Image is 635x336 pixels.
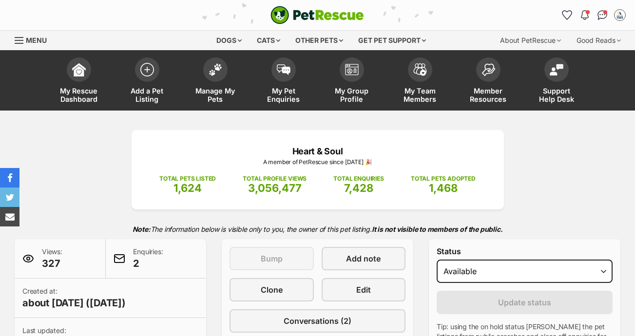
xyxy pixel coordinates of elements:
[140,63,154,76] img: add-pet-listing-icon-0afa8454b4691262ce3f59096e99ab1cd57d4a30225e0717b998d2c9b9846f56.svg
[330,87,374,103] span: My Group Profile
[559,7,575,23] a: Favourites
[261,253,283,264] span: Bump
[159,174,216,183] p: TOTAL PETS LISTED
[42,247,62,270] p: Views:
[615,10,625,20] img: Megan Ostwald profile pic
[345,64,359,75] img: group-profile-icon-3fa3cf56718a62981997c0bc7e787c4b2cf8bcc04b72c1350f741eb67cf2f40e.svg
[559,7,628,23] ul: Account quick links
[270,6,364,24] img: logo-cat-932fe2b9b8326f06289b0f2fb663e598f794de774fb13d1741a6617ecf9a85b4.svg
[230,278,314,301] a: Clone
[181,53,250,111] a: Manage My Pets
[284,315,351,327] span: Conversations (2)
[322,247,406,270] a: Add note
[356,284,371,296] span: Edit
[351,31,433,50] div: Get pet support
[230,309,405,333] a: Conversations (2)
[333,174,384,183] p: TOTAL ENQUIRIES
[22,296,126,310] span: about [DATE] ([DATE])
[429,182,458,194] span: 1,468
[173,182,202,194] span: 1,624
[493,31,568,50] div: About PetRescue
[386,53,454,111] a: My Team Members
[550,64,563,75] img: help-desk-icon-fdf02630f3aa405de69fd3d07c3f3aa587a6932b1a1747fa1d2bba05be0121f9.svg
[270,6,364,24] a: PetRescue
[437,291,613,314] button: Update status
[577,7,593,23] button: Notifications
[262,87,306,103] span: My Pet Enquiries
[26,36,47,44] span: Menu
[193,87,237,103] span: Manage My Pets
[437,247,613,256] label: Status
[57,87,101,103] span: My Rescue Dashboard
[42,257,62,270] span: 327
[133,225,151,233] strong: Note:
[581,10,589,20] img: notifications-46538b983faf8c2785f20acdc204bb7945ddae34d4c08c2a6579f10ce5e182be.svg
[289,31,350,50] div: Other pets
[612,7,628,23] button: My account
[595,7,610,23] a: Conversations
[250,53,318,111] a: My Pet Enquiries
[454,53,522,111] a: Member Resources
[45,53,113,111] a: My Rescue Dashboard
[133,257,163,270] span: 2
[466,87,510,103] span: Member Resources
[209,63,222,76] img: manage-my-pets-icon-02211641906a0b7f246fdf0571729dbe1e7629f14944591b6c1af311fb30b64b.svg
[261,284,283,296] span: Clone
[570,31,628,50] div: Good Reads
[230,247,314,270] button: Bump
[346,253,381,264] span: Add note
[210,31,249,50] div: Dogs
[522,53,591,111] a: Support Help Desk
[411,174,476,183] p: TOTAL PETS ADOPTED
[498,297,551,308] span: Update status
[597,10,608,20] img: chat-41dd97257d64d25036548639549fe6c8038ab92f7586957e7f3b1b290dea8141.svg
[277,64,290,75] img: pet-enquiries-icon-7e3ad2cf08bfb03b45e93fb7055b45f3efa6380592205ae92323e6603595dc1f.svg
[322,278,406,301] a: Edit
[15,31,54,48] a: Menu
[372,225,503,233] strong: It is not visible to members of the public.
[113,53,181,111] a: Add a Pet Listing
[481,63,495,76] img: member-resources-icon-8e73f808a243e03378d46382f2149f9095a855e16c252ad45f914b54edf8863c.svg
[133,247,163,270] p: Enquiries:
[22,286,126,310] p: Created at:
[398,87,442,103] span: My Team Members
[535,87,578,103] span: Support Help Desk
[344,182,373,194] span: 7,428
[243,174,307,183] p: TOTAL PROFILE VIEWS
[125,87,169,103] span: Add a Pet Listing
[15,219,620,239] p: The information below is visible only to you, the owner of this pet listing.
[248,182,302,194] span: 3,056,477
[146,158,489,167] p: A member of PetRescue since [DATE] 🎉
[250,31,287,50] div: Cats
[318,53,386,111] a: My Group Profile
[72,63,86,76] img: dashboard-icon-eb2f2d2d3e046f16d808141f083e7271f6b2e854fb5c12c21221c1fb7104beca.svg
[413,63,427,76] img: team-members-icon-5396bd8760b3fe7c0b43da4ab00e1e3bb1a5d9ba89233759b79545d2d3fc5d0d.svg
[146,145,489,158] p: Heart & Soul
